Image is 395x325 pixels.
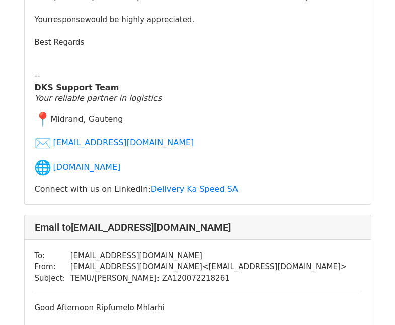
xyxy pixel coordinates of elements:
td: [EMAIL_ADDRESS][DOMAIN_NAME] < [EMAIL_ADDRESS][DOMAIN_NAME] > [70,261,347,273]
iframe: Chat Widget [345,277,395,325]
td: Subject: [35,273,70,284]
div: Best Regards [35,37,361,48]
div: Your would be highly appreciated. [35,14,361,26]
td: [EMAIL_ADDRESS][DOMAIN_NAME] [70,250,347,262]
td: From: [35,261,70,273]
span: -- [35,71,40,80]
td: TEMU/[PERSON_NAME]: ZA120072218261 [70,273,347,284]
strong: DKS Support Team [35,83,119,92]
a: [DOMAIN_NAME] [53,162,121,172]
img: 📍 [35,111,51,127]
div: Good Afternoon Ripfumelo Mhlarhi [35,302,361,314]
a: [EMAIL_ADDRESS][DOMAIN_NAME] [53,138,194,147]
h4: Email to [EMAIL_ADDRESS][DOMAIN_NAME] [35,221,361,233]
p: Midrand, Gauteng [35,111,361,127]
img: 🌐 [35,159,51,176]
img: ✉️ [35,135,51,151]
span: response [50,15,85,24]
td: To: [35,250,70,262]
em: Your reliable partner in logistics [35,93,162,103]
a: Delivery Ka Speed SA [151,184,238,194]
p: Connect with us on LinkedIn: [35,184,361,194]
